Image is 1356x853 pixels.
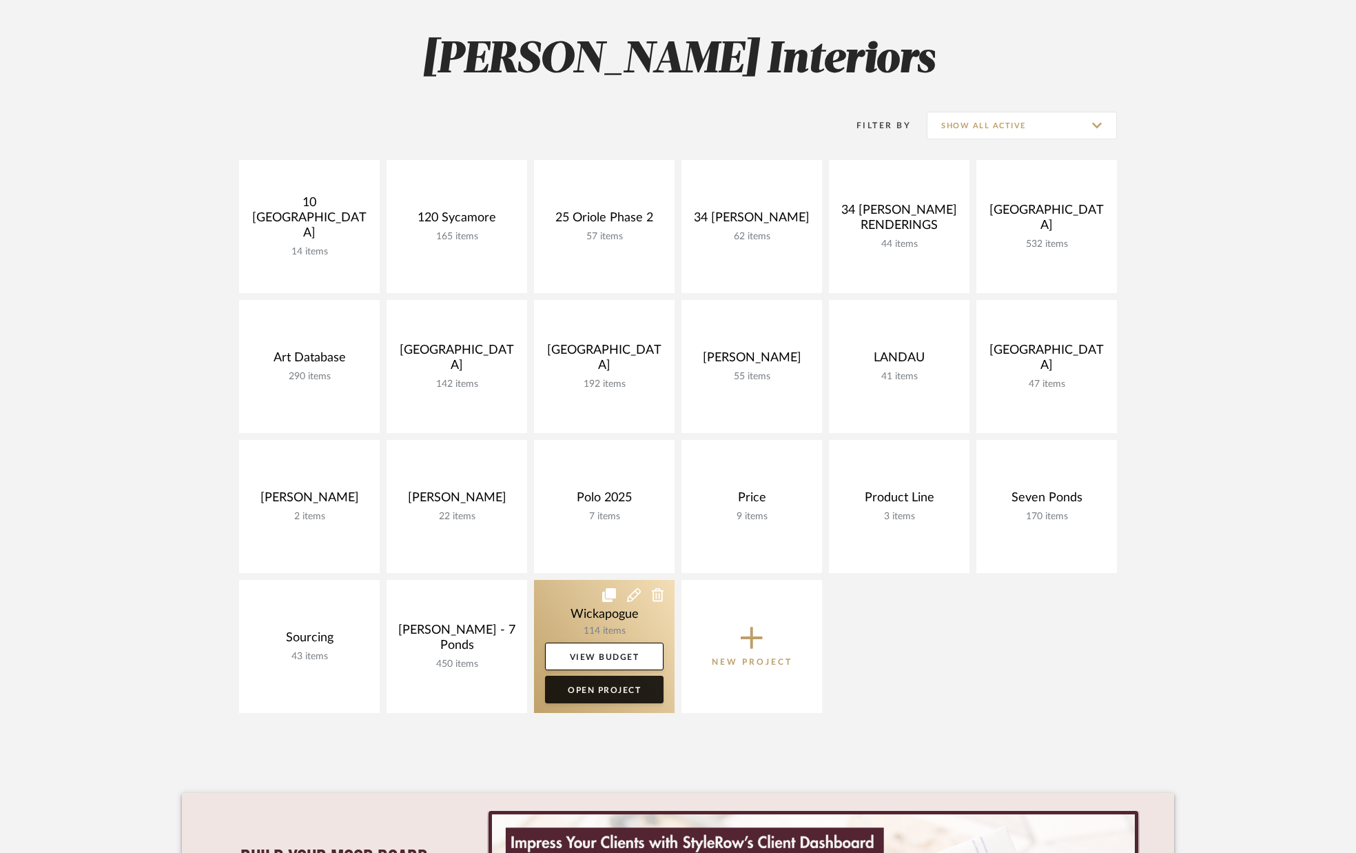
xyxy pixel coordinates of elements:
div: [PERSON_NAME] - 7 Ponds [398,623,516,659]
div: [PERSON_NAME] [398,490,516,511]
div: 3 items [840,511,958,523]
div: [GEOGRAPHIC_DATA] [987,203,1106,239]
div: 55 items [692,371,811,383]
div: 25 Oriole Phase 2 [545,210,664,231]
div: 22 items [398,511,516,523]
a: Open Project [545,676,664,703]
div: 47 items [987,379,1106,390]
div: 62 items [692,231,811,243]
div: Polo 2025 [545,490,664,511]
div: Price [692,490,811,511]
div: 9 items [692,511,811,523]
div: 44 items [840,239,958,250]
div: 34 [PERSON_NAME] [692,210,811,231]
button: New Project [681,580,822,713]
div: 450 items [398,659,516,670]
div: 170 items [987,511,1106,523]
div: 120 Sycamore [398,210,516,231]
div: 10 [GEOGRAPHIC_DATA] [250,195,369,246]
p: New Project [712,655,792,669]
div: 290 items [250,371,369,383]
div: Art Database [250,350,369,371]
div: [GEOGRAPHIC_DATA] [987,343,1106,379]
div: 57 items [545,231,664,243]
div: 14 items [250,246,369,258]
a: View Budget [545,643,664,670]
div: 41 items [840,371,958,383]
div: 34 [PERSON_NAME] RENDERINGS [840,203,958,239]
div: 192 items [545,379,664,390]
div: 142 items [398,379,516,390]
div: [GEOGRAPHIC_DATA] [545,343,664,379]
div: Sourcing [250,630,369,651]
div: 43 items [250,651,369,663]
div: 165 items [398,231,516,243]
div: [GEOGRAPHIC_DATA] [398,343,516,379]
div: LANDAU [840,350,958,371]
h2: [PERSON_NAME] Interiors [182,34,1174,86]
div: 532 items [987,239,1106,250]
div: Product Line [840,490,958,511]
div: 2 items [250,511,369,523]
div: 7 items [545,511,664,523]
div: [PERSON_NAME] [692,350,811,371]
div: Filter By [839,119,911,132]
div: Seven Ponds [987,490,1106,511]
div: [PERSON_NAME] [250,490,369,511]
